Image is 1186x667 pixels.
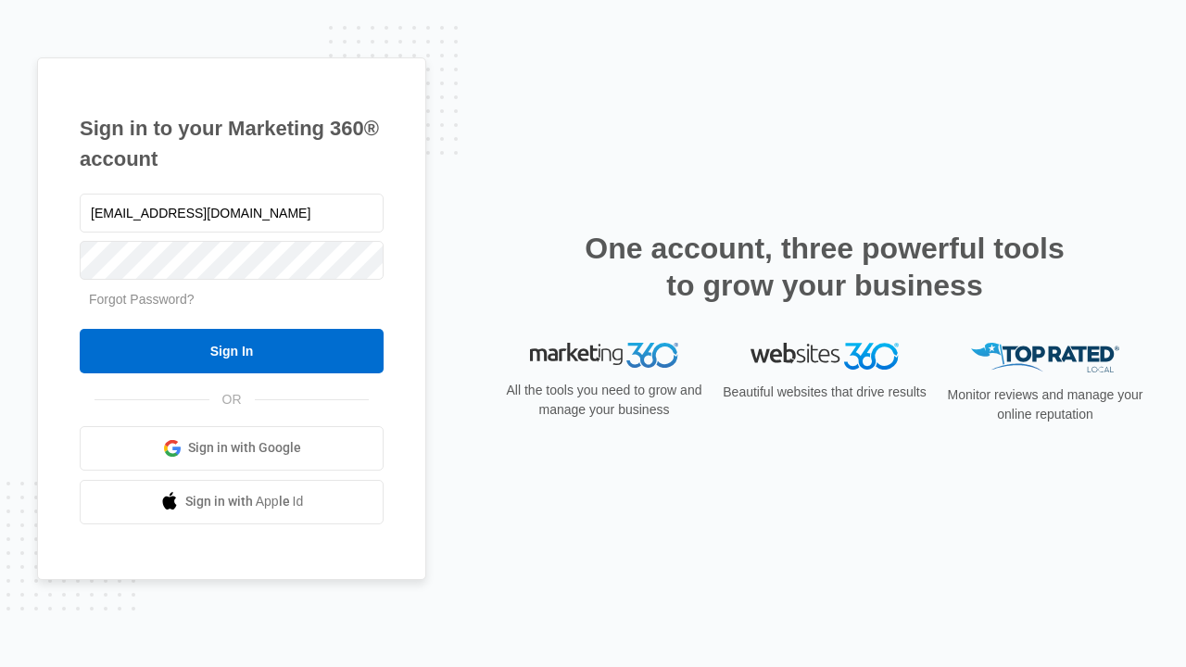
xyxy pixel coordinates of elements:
[185,492,304,511] span: Sign in with Apple Id
[80,426,384,471] a: Sign in with Google
[971,343,1119,373] img: Top Rated Local
[530,343,678,369] img: Marketing 360
[751,343,899,370] img: Websites 360
[80,194,384,233] input: Email
[721,383,928,402] p: Beautiful websites that drive results
[89,292,195,307] a: Forgot Password?
[209,390,255,409] span: OR
[579,230,1070,304] h2: One account, three powerful tools to grow your business
[500,381,708,420] p: All the tools you need to grow and manage your business
[80,113,384,174] h1: Sign in to your Marketing 360® account
[80,480,384,524] a: Sign in with Apple Id
[80,329,384,373] input: Sign In
[941,385,1149,424] p: Monitor reviews and manage your online reputation
[188,438,301,458] span: Sign in with Google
